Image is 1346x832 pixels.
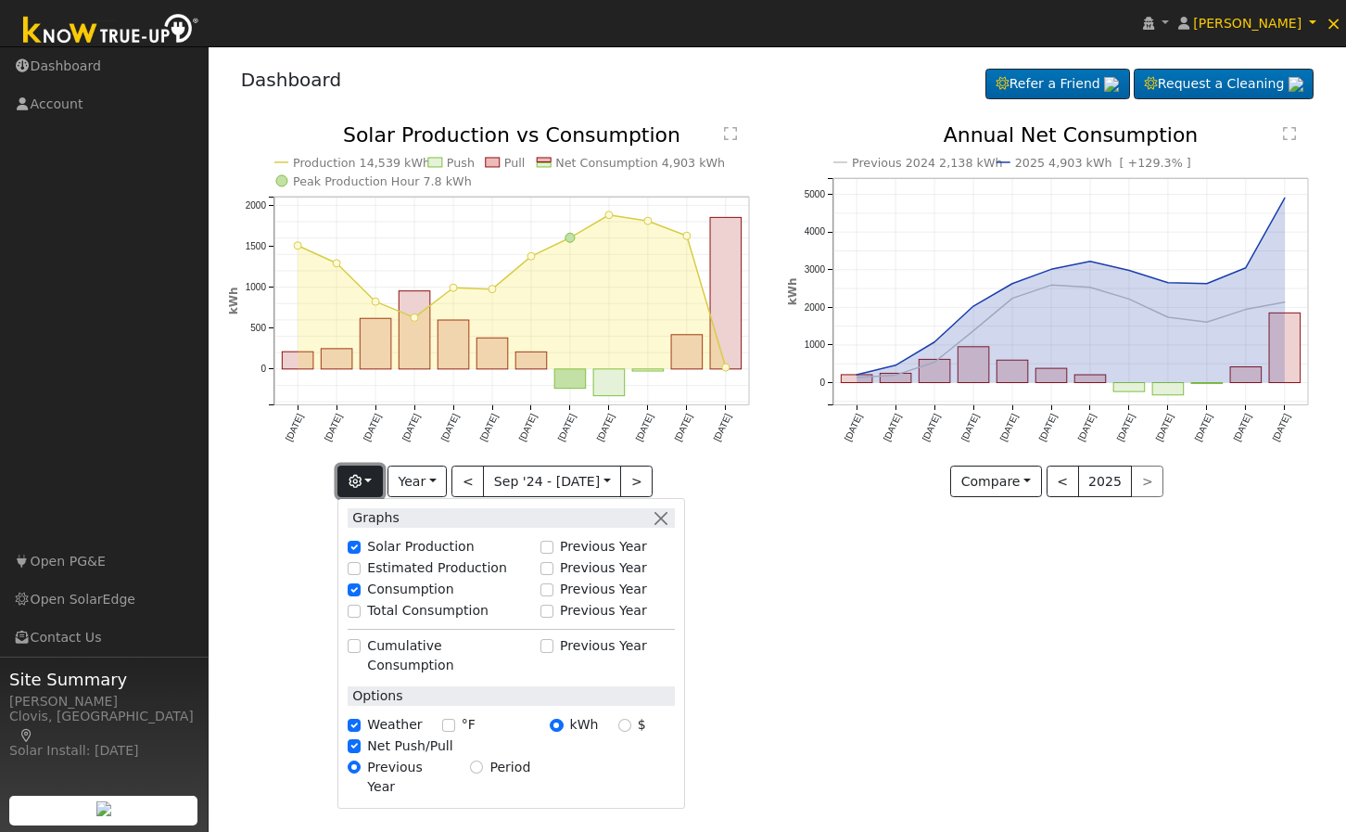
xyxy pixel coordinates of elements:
[882,412,903,442] text: [DATE]
[367,758,451,797] label: Previous Year
[843,412,864,442] text: [DATE]
[1037,412,1059,442] text: [DATE]
[361,412,382,442] text: [DATE]
[594,412,616,442] text: [DATE]
[348,686,402,706] label: Options
[786,278,799,306] text: kWh
[1242,306,1250,314] circle: onclick=""
[1164,279,1172,287] circle: onclick=""
[294,242,301,250] circle: onclick=""
[343,123,680,147] text: Solar Production vs Consumption
[387,466,447,497] button: Year
[1048,266,1055,274] circle: onclick=""
[560,580,647,599] label: Previous Year
[1048,282,1055,289] circle: onclick=""
[644,217,652,224] circle: onclick=""
[1281,299,1289,306] circle: onclick=""
[555,156,725,170] text: Net Consumption 4,903 kWh
[540,583,553,596] input: Previous Year
[970,327,977,335] circle: onclick=""
[282,352,313,370] rect: onclick=""
[805,227,826,237] text: 4000
[483,466,621,497] button: Sep '24 - [DATE]
[950,466,1042,497] button: Compare
[348,562,361,575] input: Estimated Production
[1074,375,1106,382] rect: onclick=""
[985,69,1130,100] a: Refer a Friend
[560,537,647,557] label: Previous Year
[1230,367,1262,383] rect: onclick=""
[724,126,737,141] text: 
[1009,280,1016,288] circle: onclick=""
[819,378,825,388] text: 0
[1289,77,1303,92] img: retrieve
[550,719,563,732] input: kWh
[9,667,198,692] span: Site Summary
[348,639,361,652] input: Cumulative Consumption
[1009,295,1016,302] circle: onclick=""
[250,323,266,333] text: 500
[348,583,361,596] input: Consumption
[638,715,646,735] label: $
[19,728,35,743] a: Map
[442,719,455,732] input: °F
[293,174,472,188] text: Peak Production Hour 7.8 kWh
[1269,314,1301,383] rect: onclick=""
[892,372,899,379] circle: onclick=""
[540,639,553,652] input: Previous Year
[348,605,361,618] input: Total Consumption
[1193,412,1214,442] text: [DATE]
[227,288,240,315] text: kWh
[970,302,977,310] circle: onclick=""
[1326,12,1341,34] span: ×
[399,291,430,369] rect: onclick=""
[515,352,547,369] rect: onclick=""
[1086,258,1094,265] circle: onclick=""
[260,364,266,374] text: 0
[1154,412,1175,442] text: [DATE]
[605,211,613,219] circle: onclick=""
[367,580,453,599] label: Consumption
[438,320,469,369] rect: onclick=""
[997,361,1028,383] rect: onclick=""
[1152,383,1184,395] rect: onclick=""
[805,302,826,313] text: 2000
[527,253,535,261] circle: onclick=""
[1242,264,1250,272] circle: onclick=""
[1086,284,1094,291] circle: onclick=""
[1125,296,1133,303] circle: onclick=""
[853,371,860,378] circle: onclick=""
[1271,412,1292,442] text: [DATE]
[367,558,507,578] label: Estimated Production
[1203,280,1211,288] circle: onclick=""
[805,264,826,275] text: 3000
[998,412,1020,442] text: [DATE]
[560,636,647,656] label: Previous Year
[1047,466,1079,497] button: <
[245,241,266,251] text: 1500
[1076,412,1098,442] text: [DATE]
[919,360,950,383] rect: onclick=""
[711,412,732,442] text: [DATE]
[348,719,361,732] input: Weather
[241,69,342,91] a: Dashboard
[503,156,525,170] text: Pull
[477,412,499,442] text: [DATE]
[360,319,391,370] rect: onclick=""
[489,758,530,777] label: Period
[9,692,198,711] div: [PERSON_NAME]
[1113,383,1145,392] rect: onclick=""
[450,285,457,292] circle: onclick=""
[476,339,508,370] rect: onclick=""
[570,715,599,735] label: kWh
[9,707,198,746] div: Clovis, [GEOGRAPHIC_DATA]
[451,466,484,497] button: <
[880,374,911,383] rect: onclick=""
[245,200,266,211] text: 2000
[931,359,938,366] circle: onclick=""
[560,558,647,578] label: Previous Year
[593,369,625,396] rect: onclick=""
[565,234,575,243] circle: onclick=""
[516,412,538,442] text: [DATE]
[293,156,430,170] text: Production 14,539 kWh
